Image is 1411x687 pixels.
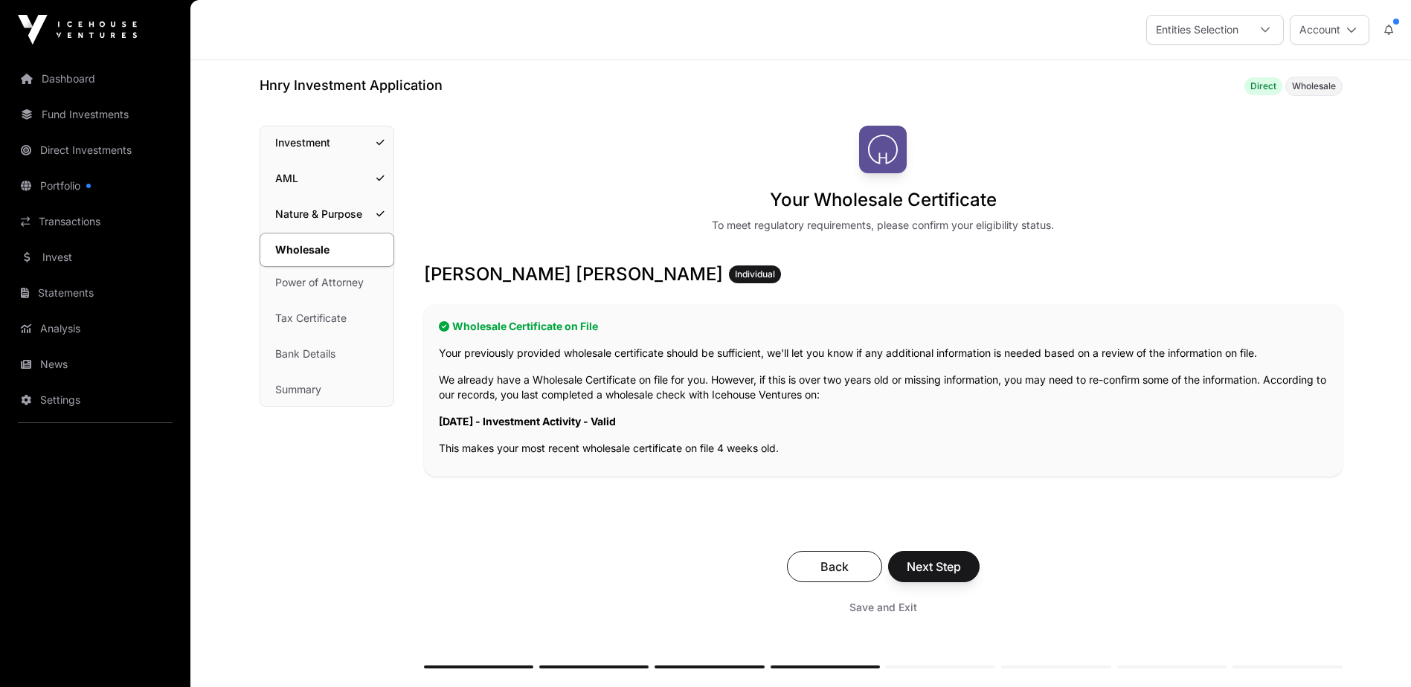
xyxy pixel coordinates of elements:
p: [DATE] - Investment Activity - Valid [439,414,1328,429]
span: Back [806,558,864,575]
h3: [PERSON_NAME] [PERSON_NAME] [424,262,1343,286]
a: Bank Details [260,338,393,370]
div: Entities Selection [1147,16,1247,44]
a: Settings [12,384,179,416]
div: To meet regulatory requirements, please confirm your eligibility status. [712,218,1054,233]
a: Transactions [12,205,179,238]
a: News [12,348,179,381]
a: Investment [260,126,393,159]
a: Analysis [12,312,179,345]
span: Wholesale [1292,80,1336,92]
button: Next Step [888,551,980,582]
img: Icehouse Ventures Logo [18,15,137,45]
button: Back [787,551,882,582]
p: We already have a Wholesale Certificate on file for you. However, if this is over two years old o... [439,372,1328,402]
span: Direct [1250,80,1276,92]
img: Hnry [859,126,907,173]
a: Fund Investments [12,98,179,131]
a: Nature & Purpose [260,198,393,230]
button: Account [1290,15,1369,45]
a: Portfolio [12,170,179,202]
a: Invest [12,241,179,274]
a: Wholesale [260,233,394,267]
p: This makes your most recent wholesale certificate on file 4 weeks old. [439,441,1328,456]
a: Summary [260,373,393,406]
p: Your previously provided wholesale certificate should be sufficient, we'll let you know if any ad... [439,346,1328,361]
span: Next Step [907,558,961,575]
h1: Your Wholesale Certificate [770,188,997,212]
a: Power of Attorney [260,266,393,299]
iframe: Chat Widget [1337,616,1411,687]
a: Dashboard [12,62,179,95]
a: Tax Certificate [260,302,393,335]
span: Save and Exit [849,600,917,615]
a: Statements [12,277,179,309]
a: AML [260,162,393,195]
a: Direct Investments [12,134,179,167]
span: Individual [735,268,775,280]
h1: Hnry Investment Application [260,75,443,96]
h2: Wholesale Certificate on File [439,319,1328,334]
button: Save and Exit [832,594,935,621]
